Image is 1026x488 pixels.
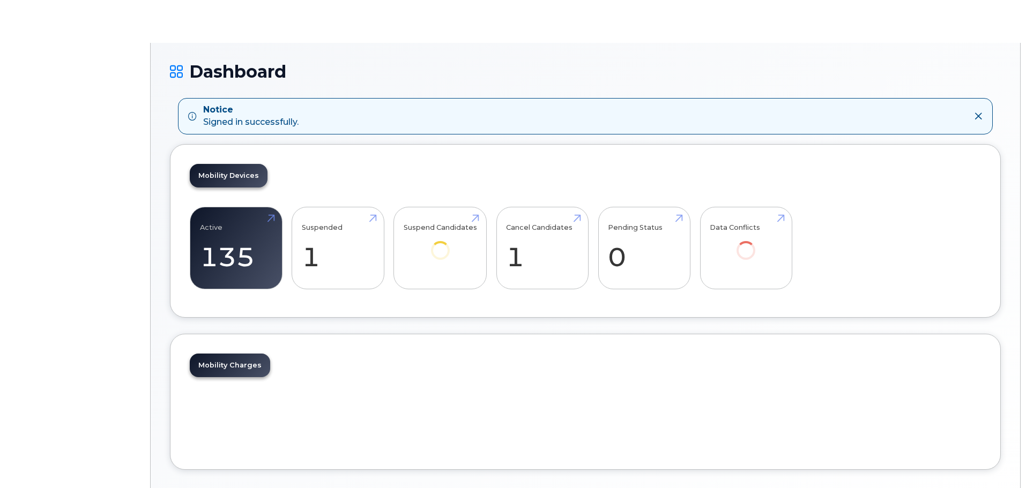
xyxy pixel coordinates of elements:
div: Signed in successfully. [203,104,299,129]
a: Cancel Candidates 1 [506,213,578,283]
a: Suspended 1 [302,213,374,283]
a: Pending Status 0 [608,213,680,283]
h1: Dashboard [170,62,1001,81]
a: Suspend Candidates [404,213,477,274]
a: Data Conflicts [710,213,782,274]
a: Mobility Charges [190,354,270,377]
strong: Notice [203,104,299,116]
a: Active 135 [200,213,272,283]
a: Mobility Devices [190,164,267,187]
